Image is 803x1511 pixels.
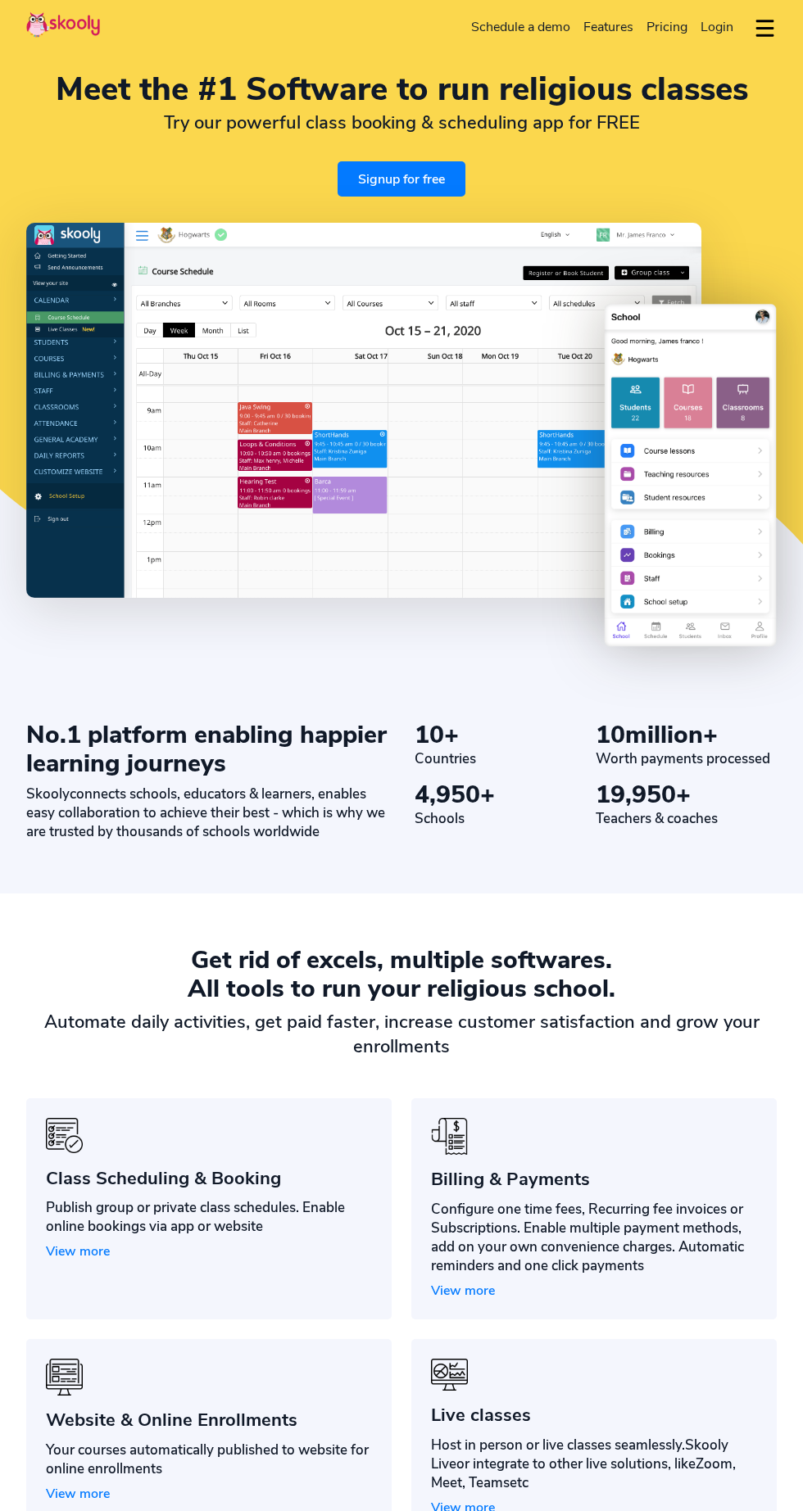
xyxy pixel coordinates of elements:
[26,11,100,38] img: Skooly
[26,946,777,975] div: Get rid of excels, multiple softwares.
[46,1198,372,1236] div: Publish group or private class schedules. Enable online bookings via app or website
[577,14,640,40] a: Features
[26,785,70,803] span: Skooly
[415,778,480,812] span: 4,950
[46,1166,372,1191] div: Class Scheduling & Booking
[465,14,577,40] a: Schedule a demo
[596,778,676,812] span: 19,950
[596,809,777,828] div: Teachers & coaches
[431,1282,495,1300] span: View more
[431,1200,757,1275] div: Configure one time fees, Recurring fee invoices or Subscriptions. Enable multiple payment methods...
[431,1167,757,1192] div: Billing & Payments
[415,809,596,828] div: Schools
[415,749,596,768] div: Countries
[26,223,701,597] img: Meet the #1 Software to run religious classes - Desktop
[596,749,777,768] div: Worth payments processed
[46,1118,83,1154] img: icon-benefits-3
[26,721,388,778] div: No.1 platform enabling happier learning journeys
[604,301,777,649] img: Meet the #1 Software to run religious classes - Mobile
[46,1485,110,1503] span: View more
[415,721,596,749] div: +
[26,1010,777,1059] div: Automate daily activities, get paid faster, increase customer satisfaction and grow your enrollments
[411,1098,777,1319] a: icon-benefits-10Billing & PaymentsConfigure one time fees, Recurring fee invoices or Subscription...
[338,161,465,197] a: Signup for free
[26,1098,392,1319] a: icon-benefits-3Class Scheduling & BookingPublish group or private class schedules. Enable online ...
[646,18,687,36] span: Pricing
[46,1242,110,1260] span: View more
[431,1359,468,1391] img: icon-benefits-6
[596,718,625,752] span: 10
[596,780,777,809] div: +
[26,975,777,1003] div: All tools to run your religious school.
[701,18,733,36] span: Login
[26,72,777,106] h1: Meet the #1 Software to run religious classes
[26,111,777,135] h2: Try our powerful class booking & scheduling app for FREE
[46,1441,372,1478] div: Your courses automatically published to website for online enrollments
[596,721,777,749] div: million+
[753,10,777,48] button: dropdown menu
[431,1118,468,1155] img: icon-benefits-10
[46,1408,372,1432] div: Website & Online Enrollments
[46,1359,83,1396] img: icon-benefits-4
[694,14,740,40] a: Login
[415,780,596,809] div: +
[415,718,444,752] span: 10
[26,785,388,841] div: connects schools, educators & learners, enables easy collaboration to achieve their best - which ...
[640,14,694,40] a: Pricing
